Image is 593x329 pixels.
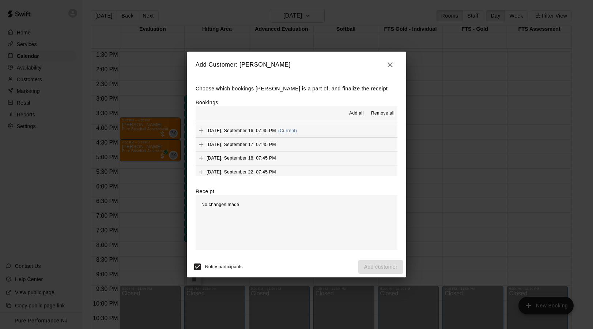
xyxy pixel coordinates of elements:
[349,110,364,117] span: Add all
[345,108,368,119] button: Add all
[207,142,276,147] span: [DATE], September 17: 07:45 PM
[196,128,207,133] span: Add
[196,138,397,151] button: Add[DATE], September 17: 07:45 PM
[196,165,397,179] button: Add[DATE], September 22: 07:45 PM
[201,202,239,207] span: No changes made
[207,169,276,175] span: [DATE], September 22: 07:45 PM
[196,169,207,175] span: Add
[207,156,276,161] span: [DATE], September 18: 07:45 PM
[187,52,406,78] h2: Add Customer: [PERSON_NAME]
[196,188,214,195] label: Receipt
[196,124,397,138] button: Add[DATE], September 16: 07:45 PM(Current)
[205,265,243,270] span: Notify participants
[196,141,207,147] span: Add
[368,108,397,119] button: Remove all
[371,110,394,117] span: Remove all
[207,128,276,133] span: [DATE], September 16: 07:45 PM
[196,152,397,165] button: Add[DATE], September 18: 07:45 PM
[196,100,218,105] label: Bookings
[196,84,397,93] p: Choose which bookings [PERSON_NAME] is a part of, and finalize the receipt
[196,155,207,161] span: Add
[278,128,297,133] span: (Current)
